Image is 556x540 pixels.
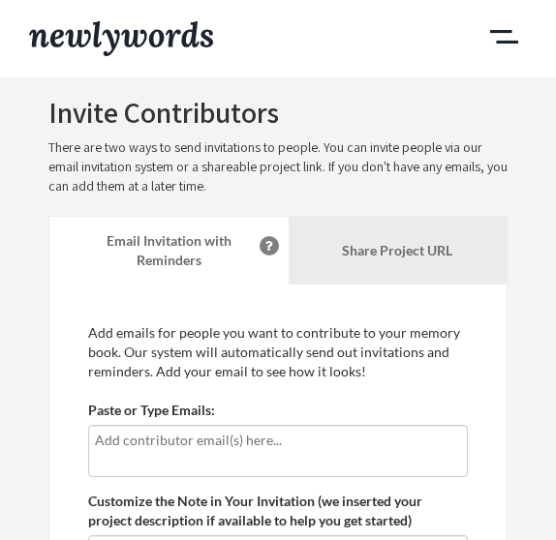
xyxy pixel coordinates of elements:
b: Share Project URL [342,242,452,258]
p: There are two ways to send invitations to people. You can invite people via our email invitation ... [48,138,508,196]
h2: Invite Contributors [48,97,508,129]
label: Paste or Type Emails: [88,401,215,420]
label: Customize the Note in Your Invitation (we inserted your project description if available to help ... [88,492,468,530]
strong: Email Invitation with Reminders [107,232,232,268]
p: Add emails for people you want to contribute to your memory book. Our system will automatically s... [88,323,468,381]
input: Add contributor email(s) here... [95,430,461,451]
img: Newlywords logo [29,21,213,56]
